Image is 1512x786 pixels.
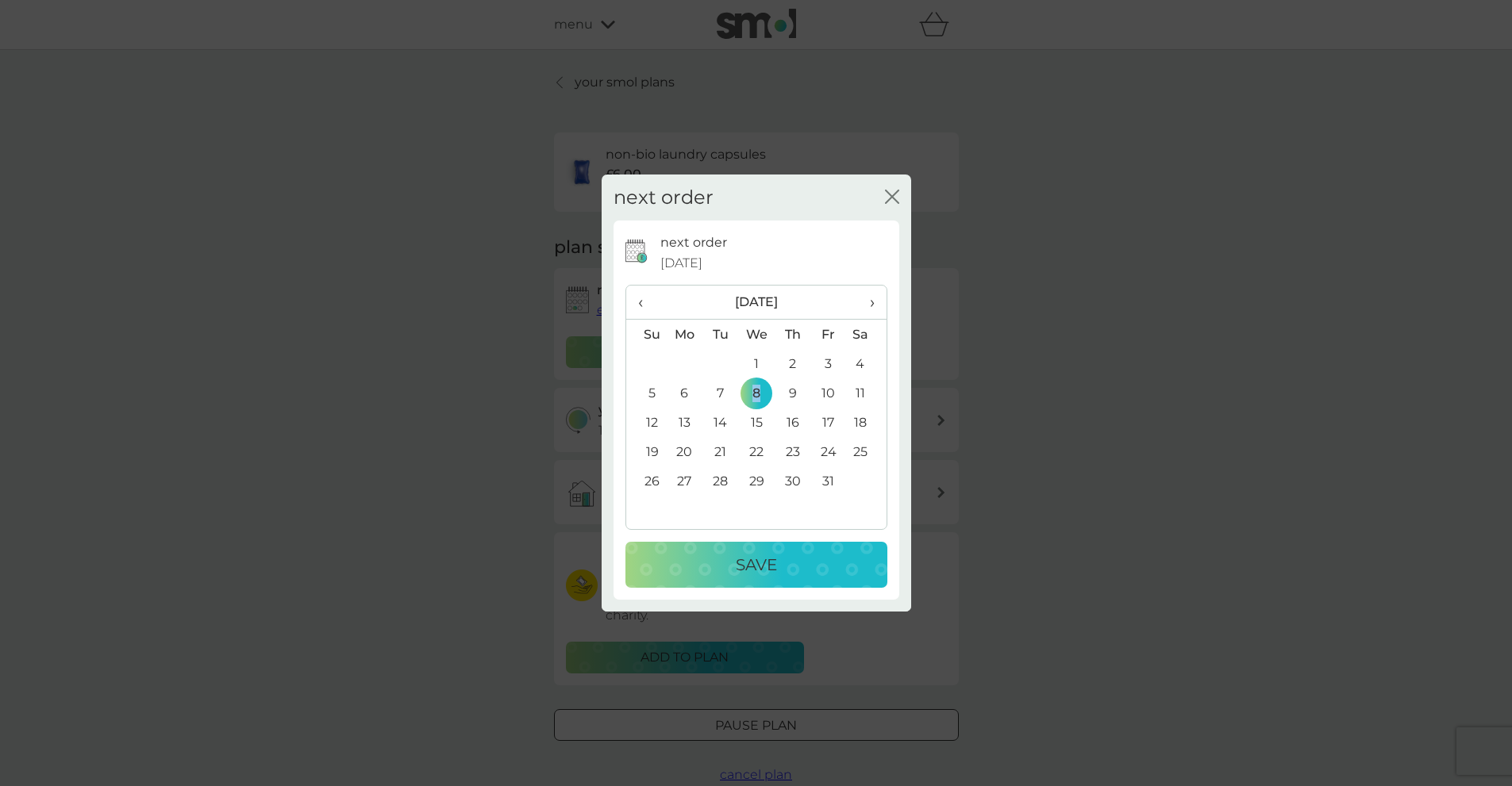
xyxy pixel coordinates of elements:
[667,378,703,408] td: 6
[810,378,846,408] td: 10
[667,320,703,350] th: Mo
[810,466,846,496] td: 31
[810,349,846,378] td: 3
[775,466,810,496] td: 30
[738,466,775,496] td: 29
[702,378,738,408] td: 7
[846,378,886,408] td: 11
[738,349,775,378] td: 1
[738,408,775,437] td: 15
[626,320,667,350] th: Su
[667,286,847,320] th: [DATE]
[846,320,886,350] th: Sa
[810,437,846,466] td: 24
[626,408,667,437] td: 12
[775,320,810,350] th: Th
[846,408,886,437] td: 18
[736,552,777,577] p: Save
[846,349,886,378] td: 4
[738,437,775,466] td: 22
[775,437,810,466] td: 23
[626,437,667,466] td: 19
[626,378,667,408] td: 5
[738,320,775,350] th: We
[885,190,899,206] button: close
[667,437,703,466] td: 20
[614,186,714,209] h2: next order
[775,378,810,408] td: 9
[638,286,655,319] span: ‹
[858,286,874,319] span: ›
[702,408,738,437] td: 14
[702,437,738,466] td: 21
[775,408,810,437] td: 16
[810,320,846,350] th: Fr
[702,466,738,496] td: 28
[626,466,667,496] td: 26
[810,408,846,437] td: 17
[846,437,886,466] td: 25
[660,253,702,274] span: [DATE]
[660,232,727,253] p: next order
[625,542,887,588] button: Save
[775,349,810,378] td: 2
[738,378,775,408] td: 8
[667,466,703,496] td: 27
[667,408,703,437] td: 13
[702,320,738,350] th: Tu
